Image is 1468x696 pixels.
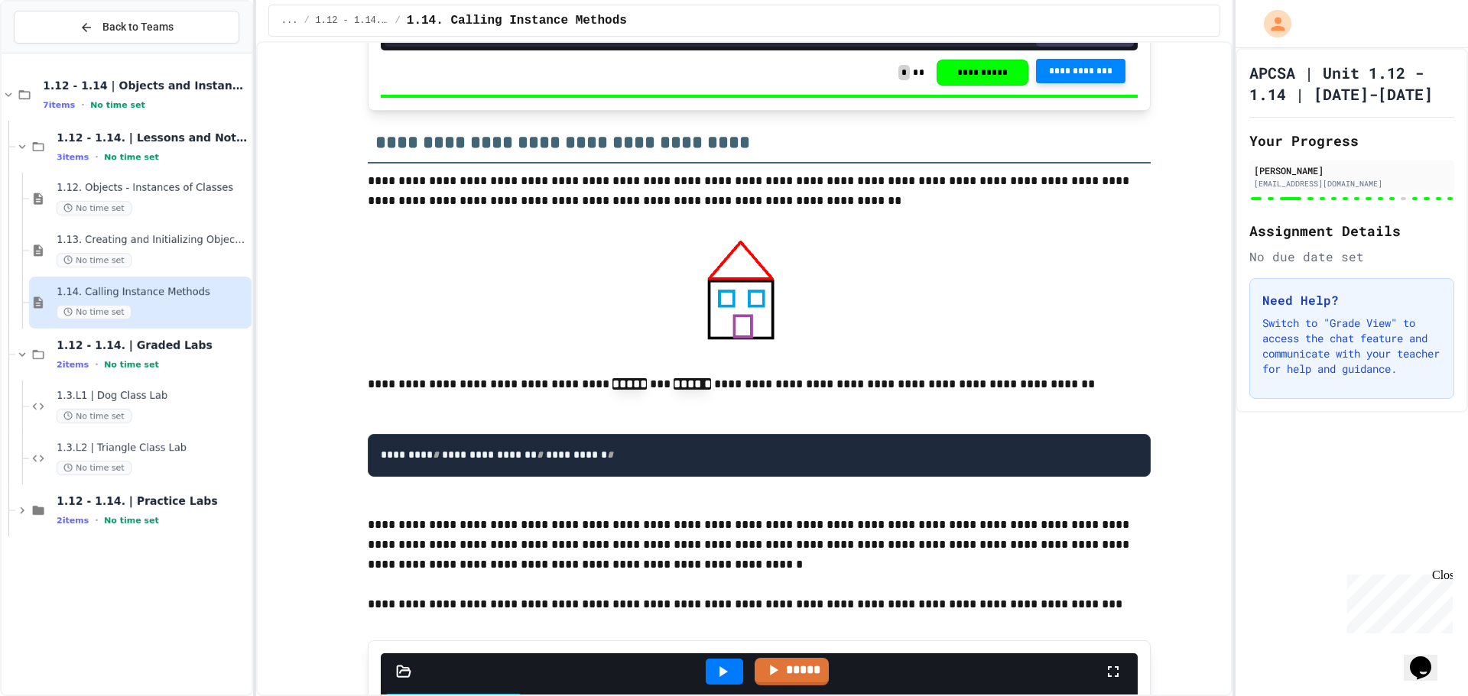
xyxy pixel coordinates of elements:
[6,6,106,97] div: Chat with us now!Close
[57,461,132,475] span: No time set
[1262,291,1441,309] h3: Need Help?
[1254,178,1450,189] div: [EMAIL_ADDRESS][DOMAIN_NAME]
[1404,635,1453,681] iframe: chat widget
[90,100,145,110] span: No time set
[81,99,84,111] span: •
[57,516,89,526] span: 2 items
[57,201,132,215] span: No time set
[57,409,132,423] span: No time set
[57,182,248,195] span: 1.12. Objects - Instances of Classes
[43,100,75,110] span: 7 items
[395,15,401,27] span: /
[104,516,159,526] span: No time set
[1249,248,1454,266] div: No due date set
[104,152,159,162] span: No time set
[102,19,174,35] span: Back to Teams
[316,15,389,27] span: 1.12 - 1.14. | Lessons and Notes
[57,253,132,267] span: No time set
[57,286,248,299] span: 1.14. Calling Instance Methods
[57,360,89,370] span: 2 items
[95,358,98,371] span: •
[57,131,248,144] span: 1.12 - 1.14. | Lessons and Notes
[1254,163,1450,177] div: [PERSON_NAME]
[407,11,627,30] span: 1.14. Calling Instance Methods
[104,360,159,370] span: No time set
[95,514,98,526] span: •
[1262,316,1441,377] p: Switch to "Grade View" to access the chat feature and communicate with your teacher for help and ...
[1341,568,1453,633] iframe: chat widget
[304,15,309,27] span: /
[57,442,248,455] span: 1.3.L2 | Triangle Class Lab
[1249,62,1454,105] h1: APCSA | Unit 1.12 - 1.14 | [DATE]-[DATE]
[1249,130,1454,151] h2: Your Progress
[57,234,248,247] span: 1.13. Creating and Initializing Objects: Constructors
[1249,220,1454,241] h2: Assignment Details
[57,338,248,352] span: 1.12 - 1.14. | Graded Labs
[1248,6,1295,41] div: My Account
[57,494,248,508] span: 1.12 - 1.14. | Practice Labs
[14,11,239,44] button: Back to Teams
[95,151,98,163] span: •
[281,15,298,27] span: ...
[57,390,248,403] span: 1.3.L1 | Dog Class Lab
[43,79,248,92] span: 1.12 - 1.14 | Objects and Instances of Classes
[57,305,132,319] span: No time set
[57,152,89,162] span: 3 items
